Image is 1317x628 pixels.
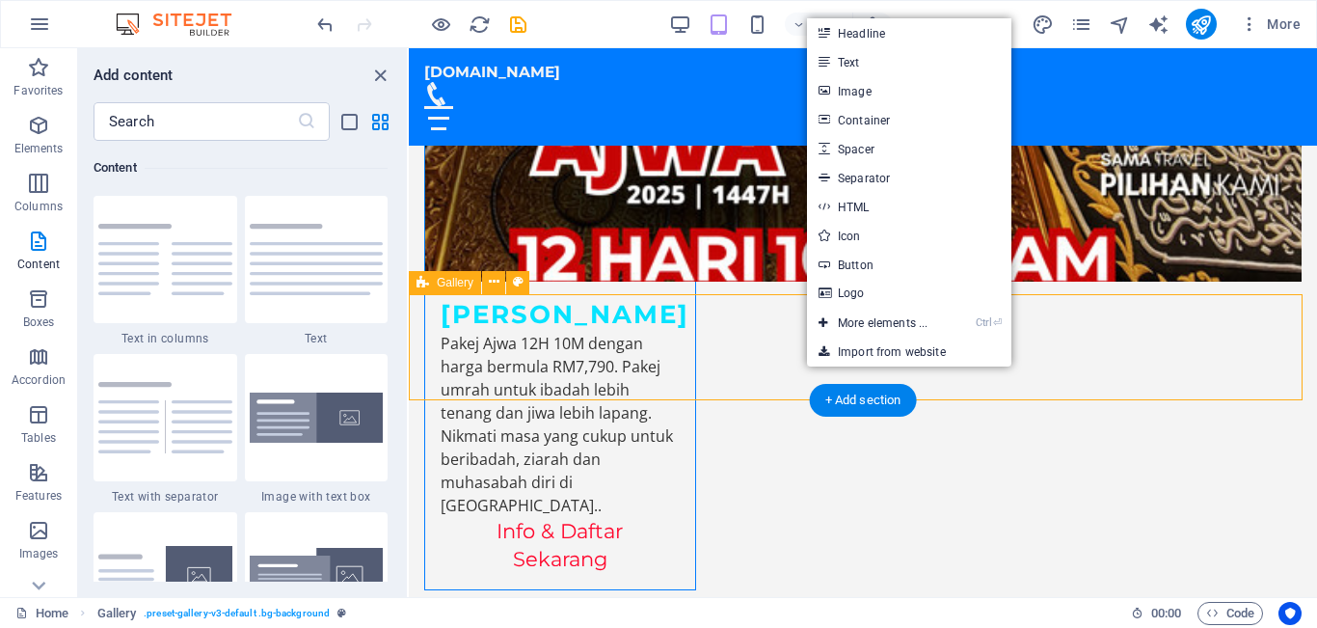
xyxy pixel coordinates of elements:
div: Image with text box [245,354,389,505]
i: Pages (Ctrl+Alt+S) [1070,14,1092,36]
img: text-in-columns.svg [98,224,232,295]
button: grid-view [368,110,391,133]
h6: Session time [1131,602,1182,625]
h6: Content [94,156,388,179]
div: Text with separator [94,354,237,505]
i: On resize automatically adjust zoom level to fit chosen device. [864,15,881,33]
h6: Add content [94,64,174,87]
a: Separator [807,163,1011,192]
p: Content [17,257,60,272]
div: Text in columns [94,196,237,346]
button: close panel [368,64,391,87]
button: publish [1186,9,1217,40]
p: Boxes [23,314,55,330]
input: Search [94,102,297,141]
img: text-with-separator.svg [98,382,232,453]
img: text-image-overlap.svg [250,548,384,605]
p: Tables [21,430,56,446]
button: undo [313,13,336,36]
div: Text [245,196,389,346]
p: Images [19,546,59,561]
a: Spacer [807,134,1011,163]
img: image-with-text-box.svg [250,393,384,444]
a: HTML [807,192,1011,221]
p: Columns [14,199,63,214]
a: Button [807,250,1011,279]
button: save [506,13,529,36]
div: + Add section [810,384,917,417]
span: More [1240,14,1301,34]
i: Ctrl [976,316,991,329]
i: Undo: Cut (Ctrl+Z) [314,14,336,36]
button: list-view [337,110,361,133]
button: More [1232,9,1308,40]
i: Navigator [1109,14,1131,36]
p: Features [15,488,62,504]
p: Accordion [12,372,66,388]
i: Design (Ctrl+Alt+Y) [1032,14,1054,36]
span: Text [245,331,389,346]
a: Image [807,76,1011,105]
button: 100% [785,13,853,36]
button: pages [1070,13,1093,36]
button: design [1032,13,1055,36]
i: Reload page [469,14,491,36]
button: Usercentrics [1278,602,1302,625]
img: Editor Logo [111,13,255,36]
a: Home [15,602,68,625]
a: Logo [807,279,1011,308]
span: Text in columns [94,331,237,346]
button: Code [1197,602,1263,625]
a: Text [807,47,1011,76]
span: Text with separator [94,489,237,505]
i: Save (Ctrl+S) [507,14,529,36]
p: Elements [14,141,64,156]
span: . preset-gallery-v3-default .bg-background [144,602,330,625]
button: navigator [1109,13,1132,36]
span: 00 00 [1151,602,1181,625]
nav: breadcrumb [97,602,347,625]
button: text_generator [1147,13,1170,36]
span: Click to select. Double-click to edit [97,602,137,625]
i: ⏎ [993,316,1002,329]
i: This element is a customizable preset [337,608,346,618]
img: text.svg [250,224,384,295]
span: : [1165,606,1168,620]
img: text-with-image-v4.svg [98,546,232,606]
a: Ctrl⏎More elements ... [807,309,939,338]
a: Container [807,105,1011,134]
a: Headline [807,18,1011,47]
p: Favorites [13,83,63,98]
a: Import from website [807,338,1011,367]
span: Code [1206,602,1254,625]
a: Icon [807,221,1011,250]
span: Image with text box [245,489,389,505]
span: Gallery [437,277,473,288]
h6: 100% [814,13,845,36]
i: AI Writer [1147,14,1169,36]
button: reload [468,13,491,36]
